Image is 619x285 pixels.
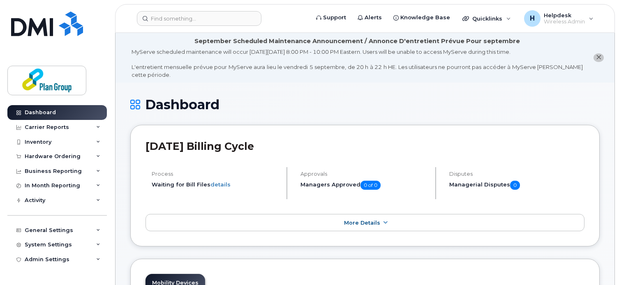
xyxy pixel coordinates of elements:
span: 0 of 0 [360,181,381,190]
li: Waiting for Bill Files [152,181,279,188]
div: September Scheduled Maintenance Announcement / Annonce D'entretient Prévue Pour septembre [194,37,520,46]
a: details [210,181,231,188]
h4: Disputes [449,171,584,177]
span: More Details [344,220,380,226]
h4: Approvals [300,171,428,177]
h2: [DATE] Billing Cycle [146,140,584,152]
h4: Process [152,171,279,177]
button: close notification [594,53,604,62]
span: 0 [510,181,520,190]
h1: Dashboard [130,97,600,112]
div: MyServe scheduled maintenance will occur [DATE][DATE] 8:00 PM - 10:00 PM Eastern. Users will be u... [132,48,583,78]
h5: Managerial Disputes [449,181,584,190]
h5: Managers Approved [300,181,428,190]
